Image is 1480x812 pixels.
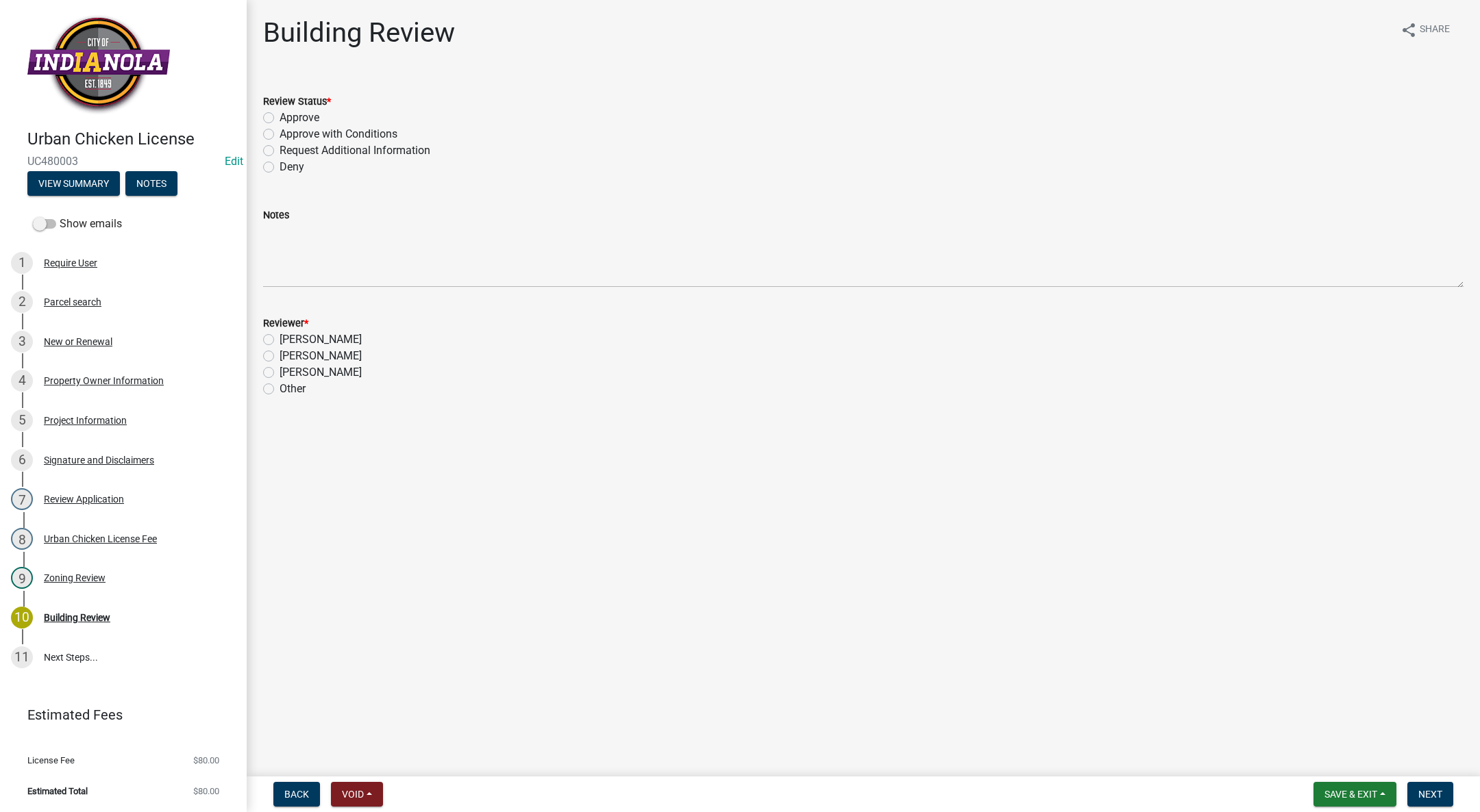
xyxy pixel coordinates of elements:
label: Reviewer [263,319,308,329]
i: share [1401,22,1417,38]
label: Other [280,381,306,397]
div: Project Information [44,416,127,425]
label: [PERSON_NAME] [280,348,362,364]
div: 5 [11,409,33,431]
span: License Fee [27,756,75,765]
a: Edit [225,155,243,168]
div: 11 [11,646,33,668]
div: 7 [11,488,33,510]
label: Approve [280,110,319,126]
div: Signature and Disclaimers [44,455,154,465]
span: Save & Exit [1324,789,1377,800]
div: 8 [11,528,33,550]
wm-modal-confirm: Summary [27,179,120,190]
label: [PERSON_NAME] [280,364,362,381]
div: 10 [11,607,33,629]
button: shareShare [1390,16,1461,43]
label: Request Additional Information [280,142,430,159]
button: View Summary [27,171,120,196]
div: Require User [44,258,97,268]
label: Show emails [33,216,122,232]
div: Review Application [44,494,124,504]
span: Void [342,789,364,800]
label: Notes [263,211,289,220]
div: New or Renewal [44,337,112,346]
div: 1 [11,252,33,274]
button: Next [1407,782,1453,807]
label: Review Status [263,97,331,107]
label: Deny [280,159,304,175]
div: Urban Chicken License Fee [44,534,157,544]
label: [PERSON_NAME] [280,331,362,348]
button: Save & Exit [1313,782,1396,807]
a: Estimated Fees [11,701,225,728]
span: $80.00 [193,787,219,796]
div: Zoning Review [44,573,106,583]
div: Building Review [44,613,110,622]
div: 6 [11,449,33,471]
wm-modal-confirm: Notes [125,179,177,190]
button: Void [331,782,383,807]
div: 4 [11,370,33,392]
wm-modal-confirm: Edit Application Number [225,155,243,168]
button: Back [273,782,320,807]
div: 2 [11,291,33,313]
h4: Urban Chicken License [27,129,236,149]
h1: Building Review [263,16,455,49]
span: $80.00 [193,756,219,765]
div: 9 [11,567,33,589]
button: Notes [125,171,177,196]
span: UC480003 [27,155,219,168]
span: Estimated Total [27,787,88,796]
span: Back [284,789,309,800]
label: Approve with Conditions [280,126,397,142]
div: Parcel search [44,297,101,307]
div: Property Owner Information [44,376,164,385]
span: Share [1420,22,1450,38]
div: 3 [11,331,33,353]
img: City of Indianola, Iowa [27,14,170,115]
span: Next [1418,789,1442,800]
